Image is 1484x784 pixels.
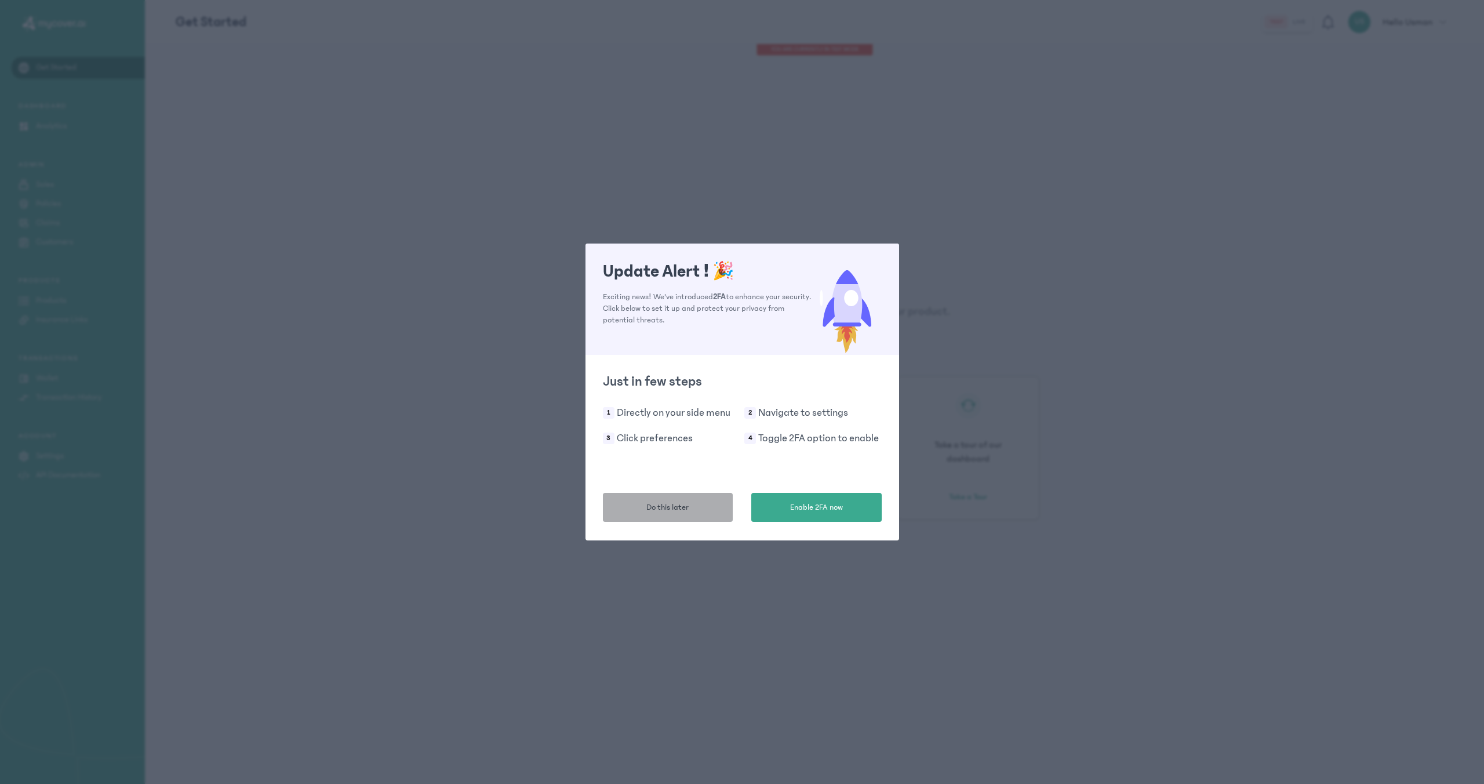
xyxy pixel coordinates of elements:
[603,407,614,419] span: 1
[744,433,756,444] span: 4
[744,407,756,419] span: 2
[758,430,879,447] p: Toggle 2FA option to enable
[617,430,693,447] p: Click preferences
[713,292,726,302] span: 2FA
[712,262,734,281] span: 🎉
[603,433,614,444] span: 3
[603,372,882,391] h2: Just in few steps
[790,502,843,514] span: Enable 2FA now
[603,291,812,326] p: Exciting news! We've introduced to enhance your security. Click below to set it up and protect yo...
[603,261,812,282] h1: Update Alert !
[758,405,848,421] p: Navigate to settings
[646,502,689,514] span: Do this later
[617,405,730,421] p: Directly on your side menu
[603,493,733,522] button: Do this later
[751,493,882,522] button: Enable 2FA now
